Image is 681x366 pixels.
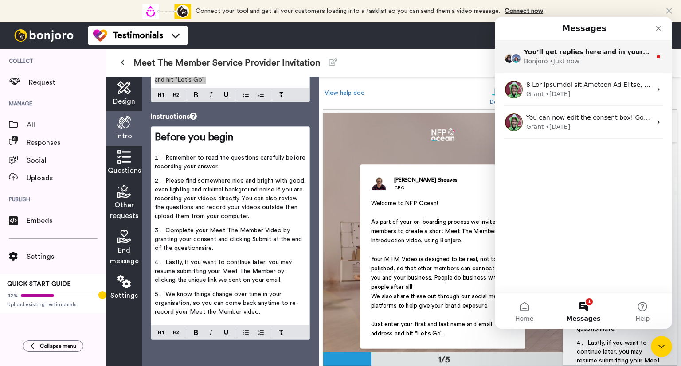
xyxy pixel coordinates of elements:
[31,73,49,82] div: Grant
[141,299,155,305] span: Help
[325,90,364,96] a: View help doc
[27,215,106,226] span: Embeds
[118,276,177,312] button: Help
[27,251,106,262] span: Settings
[151,111,310,122] p: Instructions
[505,8,543,14] a: Connect now
[116,131,132,141] span: Intro
[196,8,500,14] span: Connect your tool and get all your customers loading into a tasklist so you can send them a video...
[485,79,515,109] a: Desktop
[7,301,99,308] span: Upload existing testimonials
[194,92,198,97] img: bold-mark.svg
[7,292,19,299] span: 42%
[142,4,191,19] div: animation
[278,92,284,97] img: clear-format.svg
[209,330,213,335] img: italic-mark.svg
[93,28,107,43] img: tm-color.svg
[27,155,106,166] span: Social
[10,64,28,82] img: Profile image for Grant
[27,120,106,130] span: All
[98,291,106,299] div: Tooltip anchor
[110,200,138,221] span: Other requests
[55,40,85,49] div: • Just now
[110,290,138,301] span: Settings
[258,329,264,336] img: numbered-block.svg
[173,91,179,98] img: heading-two-block.svg
[10,97,28,114] img: Profile image for Grant
[431,128,455,142] img: dce4ba3a-a914-4e2e-bf7b-6d3b71bea0c4
[223,330,229,335] img: underline-mark.svg
[155,132,233,143] span: Before you begin
[394,184,458,191] div: CEO
[27,173,106,183] span: Uploads
[371,200,439,206] span: Welcome to NFP Ocean!
[113,29,163,42] span: Testimonials
[194,330,198,335] img: bold-mark.svg
[51,73,76,82] div: • [DATE]
[11,29,77,42] img: bj-logo-header-white.svg
[651,336,672,357] iframe: Intercom live chat
[495,17,672,329] iframe: Intercom live chat
[155,291,298,315] span: We know things change over time in your organisation, so you can come back anytime to re-record y...
[371,321,494,336] span: Just enter your first and last name and email address and hit "Let's Go".
[243,329,249,336] img: bulleted-block.svg
[40,343,76,350] span: Collapse menu
[59,276,118,312] button: Messages
[423,354,465,366] div: 1/5
[209,92,213,97] img: italic-mark.svg
[108,165,141,176] span: Questions
[155,259,294,283] span: Lastly, if you want to continue later, you may resume submitting your Meet The Member by clicking...
[133,57,320,69] span: Meet The Member Service Provider Invitation
[243,91,249,98] img: bulleted-block.svg
[371,218,515,243] span: As part of your on-boarding process we invite all our members to create a short Meet The Member I...
[29,40,53,49] div: Bonjoro
[113,96,135,107] span: Design
[490,99,511,105] div: Desktop
[158,91,164,98] img: heading-one-block.svg
[158,329,164,336] img: heading-one-block.svg
[31,97,286,104] span: You can now edit the consent box! Go into your project, and scroll down to step 4.
[577,290,662,332] span: Complete your Meet The Member Video by granting your consent and clicking Submit at the end of th...
[394,176,458,184] div: [PERSON_NAME] Sheaves
[371,256,509,290] span: Your MTM Video is designed to be real, not too polished, so that other members can connect with y...
[223,92,229,97] img: underline-mark.svg
[71,299,106,305] span: Messages
[7,281,71,287] span: QUICK START GUIDE
[155,178,308,219] span: Please find somewhere nice and bright with good, even lighting and minimal background noise if yo...
[258,91,264,98] img: numbered-block.svg
[31,105,49,115] div: Grant
[155,155,307,170] span: Remember to read the questions carefully before recording your answer.
[27,137,106,148] span: Responses
[371,175,388,192] img: CEO
[29,77,106,88] span: Request
[51,105,76,115] div: • [DATE]
[173,329,179,336] img: heading-two-block.svg
[20,299,39,305] span: Home
[278,330,284,335] img: clear-format.svg
[371,293,507,308] span: We also share these out through our social media platforms to help give your brand exposure.
[23,340,83,352] button: Collapse menu
[29,31,490,39] span: You’ll get replies here and in your email: ✉️ [PERSON_NAME][EMAIL_ADDRESS][DOMAIN_NAME] Our usual...
[110,245,139,266] span: End message
[155,227,304,251] span: Complete your Meet The Member Video by granting your consent and clicking Submit at the end of th...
